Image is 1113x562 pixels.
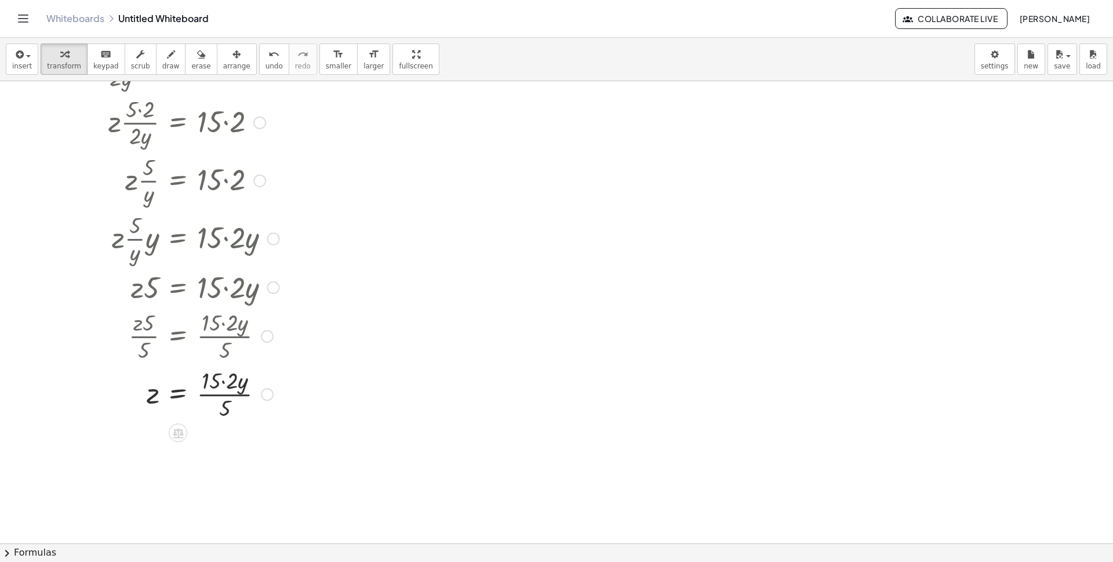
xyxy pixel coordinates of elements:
button: load [1079,43,1107,75]
button: settings [974,43,1015,75]
span: fullscreen [399,62,432,70]
span: scrub [131,62,150,70]
span: keypad [93,62,119,70]
i: format_size [368,48,379,61]
span: [PERSON_NAME] [1019,13,1090,24]
span: redo [295,62,311,70]
span: insert [12,62,32,70]
button: redoredo [289,43,317,75]
span: save [1054,62,1070,70]
button: insert [6,43,38,75]
span: arrange [223,62,250,70]
button: format_sizelarger [357,43,390,75]
span: load [1086,62,1101,70]
i: keyboard [100,48,111,61]
span: settings [981,62,1009,70]
a: Whiteboards [46,13,104,24]
span: larger [363,62,384,70]
div: Apply the same math to both sides of the equation [169,423,187,442]
span: undo [265,62,283,70]
button: scrub [125,43,157,75]
button: new [1017,43,1045,75]
button: save [1047,43,1077,75]
button: format_sizesmaller [319,43,358,75]
span: erase [191,62,210,70]
button: erase [185,43,217,75]
span: transform [47,62,81,70]
i: undo [268,48,279,61]
i: redo [297,48,308,61]
span: new [1024,62,1038,70]
button: Toggle navigation [14,9,32,28]
span: smaller [326,62,351,70]
span: draw [162,62,180,70]
button: draw [156,43,186,75]
button: Collaborate Live [895,8,1007,29]
span: Collaborate Live [905,13,998,24]
button: [PERSON_NAME] [1010,8,1099,29]
i: format_size [333,48,344,61]
button: arrange [217,43,257,75]
button: undoundo [259,43,289,75]
button: transform [41,43,88,75]
button: fullscreen [392,43,439,75]
button: keyboardkeypad [87,43,125,75]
